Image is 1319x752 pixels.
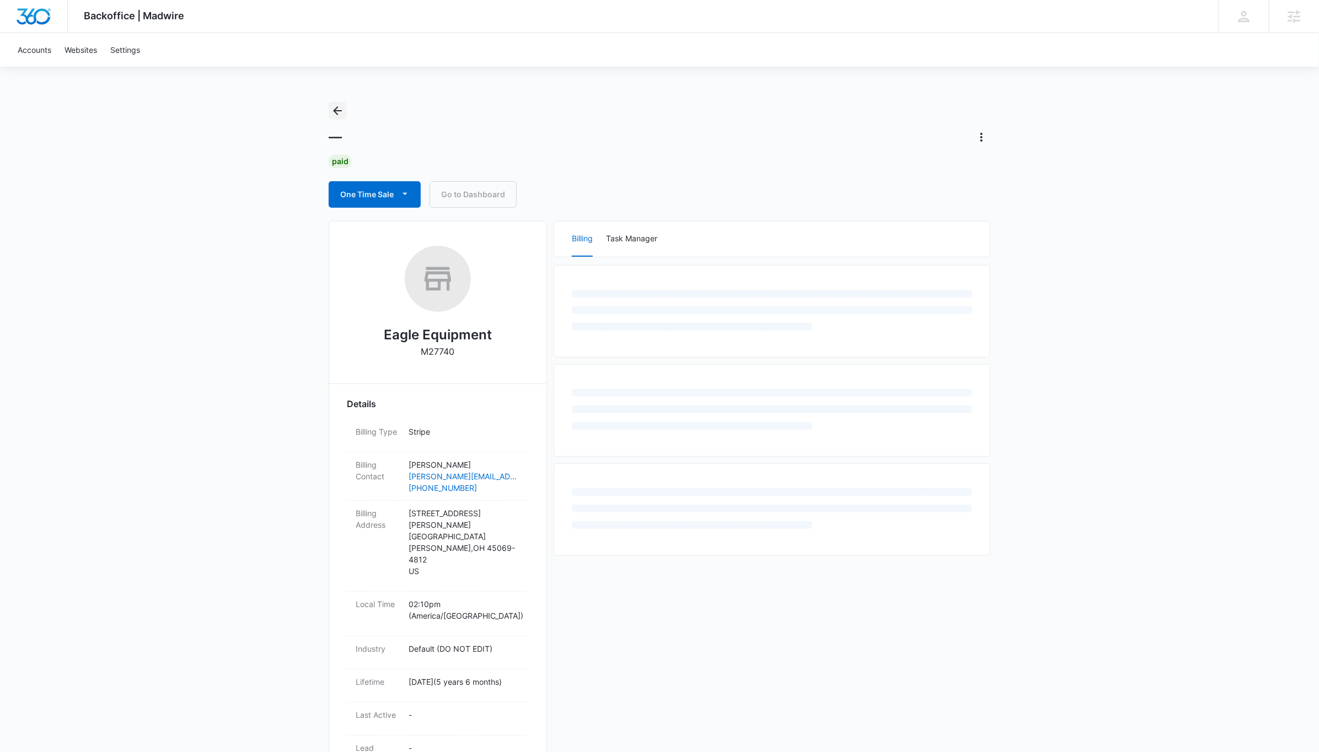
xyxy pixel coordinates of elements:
[84,10,185,21] span: Backoffice | Madwire
[356,676,400,688] dt: Lifetime
[409,482,520,494] a: [PHONE_NUMBER]
[104,33,147,67] a: Settings
[347,636,529,669] div: IndustryDefault (DO NOT EDIT)
[384,325,492,345] h2: Eagle Equipment
[347,452,529,501] div: Billing Contact[PERSON_NAME][PERSON_NAME][EMAIL_ADDRESS][DOMAIN_NAME][PHONE_NUMBER]
[11,33,58,67] a: Accounts
[356,507,400,531] dt: Billing Address
[409,598,520,621] p: 02:10pm ( America/[GEOGRAPHIC_DATA] )
[409,709,520,721] p: -
[409,676,520,688] p: [DATE] ( 5 years 6 months )
[973,128,990,146] button: Actions
[329,102,346,120] button: Back
[409,470,520,482] a: [PERSON_NAME][EMAIL_ADDRESS][DOMAIN_NAME]
[347,702,529,735] div: Last Active-
[409,459,520,470] p: [PERSON_NAME]
[356,709,400,721] dt: Last Active
[409,426,520,437] p: Stripe
[421,345,455,358] p: M27740
[356,426,400,437] dt: Billing Type
[572,221,593,257] button: Billing
[430,181,517,208] a: Go to Dashboard
[606,221,657,257] button: Task Manager
[329,129,342,145] h1: —
[347,501,529,592] div: Billing Address[STREET_ADDRESS][PERSON_NAME][GEOGRAPHIC_DATA][PERSON_NAME],OH 45069-4812US
[356,643,400,654] dt: Industry
[347,419,529,452] div: Billing TypeStripe
[329,155,352,168] div: Paid
[409,507,520,577] p: [STREET_ADDRESS][PERSON_NAME] [GEOGRAPHIC_DATA][PERSON_NAME] , OH 45069-4812 US
[58,33,104,67] a: Websites
[356,459,400,482] dt: Billing Contact
[409,643,520,654] p: Default (DO NOT EDIT)
[329,181,421,208] button: One Time Sale
[347,397,376,410] span: Details
[347,592,529,636] div: Local Time02:10pm (America/[GEOGRAPHIC_DATA])
[356,598,400,610] dt: Local Time
[347,669,529,702] div: Lifetime[DATE](5 years 6 months)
